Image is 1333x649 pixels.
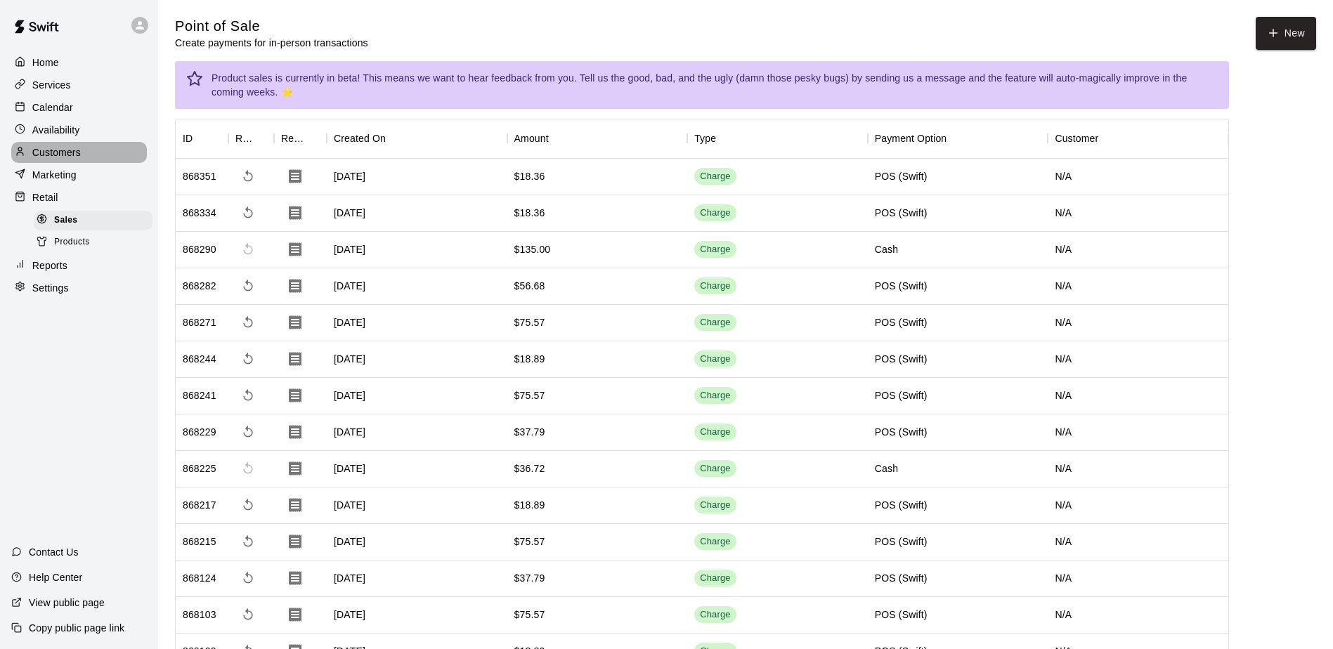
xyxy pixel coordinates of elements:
[875,388,928,402] div: POS (Swift)
[183,352,216,366] div: 868244
[32,145,81,159] p: Customers
[875,119,947,158] div: Payment Option
[34,211,152,230] div: Sales
[183,425,216,439] div: 868229
[327,159,507,195] div: [DATE]
[514,169,545,183] div: $18.36
[1055,119,1098,158] div: Customer
[700,462,731,476] div: Charge
[700,206,731,220] div: Charge
[1048,232,1228,268] div: N/A
[514,461,545,476] div: $36.72
[235,346,261,372] span: Refund payment
[29,570,82,584] p: Help Center
[212,65,1218,105] div: Product sales is currently in beta! This means we want to hear feedback from you. Tell us the goo...
[235,602,261,627] span: Refund payment
[11,142,147,163] a: Customers
[183,206,216,220] div: 868334
[32,281,69,295] p: Settings
[281,119,307,158] div: Receipt
[875,206,928,220] div: POS (Swift)
[32,100,73,114] p: Calendar
[1048,195,1228,232] div: N/A
[11,187,147,208] a: Retail
[11,52,147,73] a: Home
[875,315,928,329] div: POS (Swift)
[1048,119,1228,158] div: Customer
[386,129,405,148] button: Sort
[175,36,368,50] p: Create payments for in-person transactions
[281,235,309,263] button: Download Receipt
[54,235,90,249] span: Products
[235,383,261,408] span: Refund payment
[235,200,261,225] span: Refund payment
[327,560,507,597] div: [DATE]
[514,119,549,158] div: Amount
[281,491,309,519] button: Download Receipt
[176,119,228,158] div: ID
[235,119,254,158] div: Refund
[700,572,731,585] div: Charge
[235,419,261,445] span: Refund payment
[183,279,216,293] div: 868282
[334,119,386,158] div: Created On
[514,608,545,622] div: $75.57
[875,571,928,585] div: POS (Swift)
[54,214,77,228] span: Sales
[327,268,507,305] div: [DATE]
[281,527,309,556] button: Download Receipt
[183,571,216,585] div: 868124
[254,129,274,148] button: Sort
[514,425,545,439] div: $37.79
[327,524,507,560] div: [DATE]
[700,170,731,183] div: Charge
[1048,487,1228,524] div: N/A
[514,206,545,220] div: $18.36
[327,341,507,378] div: [DATE]
[183,119,193,158] div: ID
[281,601,309,629] button: Download Receipt
[514,352,545,366] div: $18.89
[34,231,158,253] a: Products
[1048,560,1228,597] div: N/A
[1256,17,1316,50] button: New
[183,169,216,183] div: 868351
[11,164,147,185] a: Marketing
[875,279,928,293] div: POS (Swift)
[11,74,147,96] a: Services
[34,209,158,231] a: Sales
[281,308,309,336] button: Download Receipt
[235,529,261,554] span: Refund payment
[307,129,327,148] button: Sort
[29,545,79,559] p: Contact Us
[700,426,731,439] div: Charge
[29,621,124,635] p: Copy public page link
[183,315,216,329] div: 868271
[514,498,545,512] div: $18.89
[700,316,731,329] div: Charge
[1048,341,1228,378] div: N/A
[281,199,309,227] button: Download Receipt
[11,97,147,118] a: Calendar
[327,414,507,451] div: [DATE]
[700,499,731,512] div: Charge
[11,255,147,276] a: Reports
[875,425,928,439] div: POS (Swift)
[1098,129,1118,148] button: Sort
[235,237,261,262] span: Cannot make a refund for non card payments
[875,608,928,622] div: POS (Swift)
[32,55,59,70] p: Home
[327,487,507,524] div: [DATE]
[875,461,898,476] div: Cash
[868,119,1048,158] div: Payment Option
[235,310,261,335] span: Refund payment
[11,119,147,140] div: Availability
[175,17,368,36] h5: Point of Sale
[700,535,731,549] div: Charge
[327,119,507,158] div: Created On
[281,272,309,300] button: Download Receipt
